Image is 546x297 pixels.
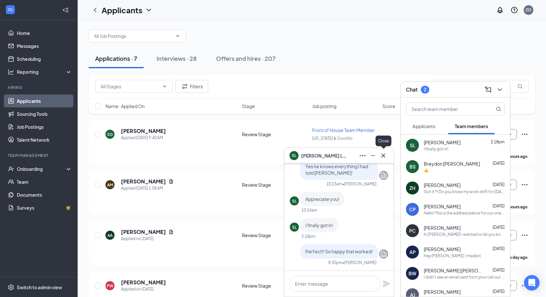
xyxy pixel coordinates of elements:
svg: Company [380,250,388,258]
svg: ChevronDown [175,33,180,38]
div: SG [107,132,113,137]
h5: [PERSON_NAME] [121,127,166,135]
div: BS [409,163,416,170]
button: ChevronDown [495,84,505,95]
svg: Cross [379,152,387,159]
svg: ComposeMessage [484,86,492,93]
div: Reporting [17,69,72,75]
div: I didn't see an email sent from your call out [DATE]. We will have to charge you with a no call n... [424,274,505,280]
span: Appreciate you! [305,196,339,202]
div: Interviews · 28 [157,54,197,62]
svg: ChevronDown [496,86,504,93]
svg: ChevronDown [145,6,153,14]
div: SL [292,225,297,230]
div: CP [409,206,416,213]
b: 11 hours ago [504,154,528,159]
svg: WorkstreamLogo [7,6,14,13]
svg: Ellipses [359,152,366,159]
b: a day ago [509,255,528,260]
svg: MagnifyingGlass [518,84,523,89]
button: Minimize [368,150,378,161]
span: Team members [455,123,488,129]
div: PW [107,283,113,289]
div: Got it !!! Do you know my work shift for [DATE]? sorry for all the questions [424,189,505,194]
svg: MagnifyingGlass [496,106,501,112]
div: AA [107,233,113,238]
h3: Chat [406,86,418,93]
div: Applied [DATE] 1:58 AM [121,185,174,192]
span: Perfect!! So happy that worked! [305,248,373,254]
svg: Company [380,171,388,179]
span: • [PERSON_NAME] [342,181,377,187]
svg: Ellipses [521,130,529,138]
span: [US_STATE] & Ocotillo [312,136,353,141]
h5: [PERSON_NAME] [121,228,166,236]
b: 19 hours ago [504,204,528,209]
div: 10:23am [326,181,342,187]
svg: Ellipses [521,231,529,239]
div: Onboarding [17,166,67,172]
svg: Filter [181,82,189,90]
span: Yes he knows everything I had told [PERSON_NAME]! [305,163,368,176]
a: Scheduling [17,52,72,65]
span: [PERSON_NAME] [424,225,461,231]
svg: Plane [383,280,390,288]
span: [DATE] [493,161,505,166]
div: PC [409,227,416,234]
div: Open Intercom Messenger [524,275,540,291]
svg: Analysis [8,69,14,75]
button: Ellipses [357,150,368,161]
div: I finally got in! [424,146,448,152]
div: Hiring [8,85,71,90]
div: Close [376,136,391,146]
a: Documents [17,188,72,201]
div: Applied on [DATE] [121,236,174,242]
span: • [PERSON_NAME] [342,260,377,265]
span: 2:18pm [491,139,505,144]
div: Review Stage [242,282,308,289]
div: Review Stage [242,181,308,188]
h1: Applicants [102,5,142,16]
span: [PERSON_NAME] [424,246,461,252]
div: 👍 [424,168,429,173]
button: Cross [378,150,388,161]
svg: ChevronDown [162,84,167,89]
h5: [PERSON_NAME] [121,279,166,286]
span: Front of House Team Member [312,127,375,133]
span: [PERSON_NAME] [424,139,461,146]
span: [DATE] [493,289,505,294]
svg: Notifications [496,6,504,14]
span: [PERSON_NAME] [424,203,461,210]
div: 10:24am [301,207,317,213]
a: SurveysCrown [17,201,72,214]
div: Hey [PERSON_NAME], I made it [424,253,481,258]
svg: UserCheck [8,166,14,172]
span: Name · Applied On [105,103,145,109]
svg: Document [169,179,174,184]
svg: ChevronLeft [91,6,99,14]
a: Team [17,175,72,188]
a: Sourcing Tools [17,107,72,120]
div: 2:18pm [301,234,315,239]
svg: QuestionInfo [510,6,518,14]
a: Messages [17,39,72,52]
svg: Ellipses [521,282,529,290]
span: I finally got in! [305,222,333,228]
span: [PERSON_NAME] [424,289,461,295]
div: 2 [424,87,426,92]
input: All Stages [101,83,159,90]
div: Review Stage [242,232,308,238]
svg: Ellipses [521,181,529,189]
div: AM [107,182,113,188]
div: Review Stage [242,131,308,137]
span: Applicants [412,123,435,129]
div: Switch to admin view [17,284,62,291]
button: Filter Filters [175,80,208,93]
div: 8:35pm [328,260,342,265]
span: Breydon [PERSON_NAME] [424,160,480,167]
div: ZO [526,7,531,13]
div: SL [292,198,297,204]
span: [PERSON_NAME] [424,182,461,188]
span: Job posting [312,103,336,109]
